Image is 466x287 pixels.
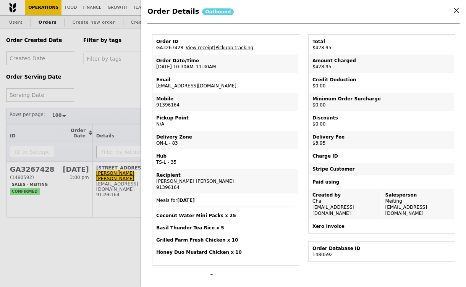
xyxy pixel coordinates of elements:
div: Delivery Fee [312,134,451,140]
div: Recipient [156,172,295,178]
td: $0.00 [309,93,454,111]
td: $0.00 [309,74,454,92]
div: Charge ID [312,153,451,159]
td: ON-L - 83 [153,131,298,149]
div: 91396164 [156,184,295,190]
div: Paid using [312,179,451,185]
td: TS-L - 35 [153,150,298,168]
td: Meiting [EMAIL_ADDRESS][DOMAIN_NAME] [382,189,455,219]
h4: Grilled Farm Fresh Chicken x 10 [156,237,295,243]
td: 1480592 [309,242,454,261]
td: GA3267428 [153,35,298,54]
td: 91396164 [153,93,298,111]
h4: Basil Thunder Tea Rice x 5 [156,225,295,231]
span: | [214,45,253,50]
div: Xero Invoice [312,223,451,229]
div: Minimum Order Surcharge [312,96,451,102]
b: [DATE] [177,198,195,203]
div: Email [156,77,295,83]
td: [EMAIL_ADDRESS][DOMAIN_NAME] [153,74,298,92]
div: Salesperson [385,192,451,198]
td: $428.95 [309,55,454,73]
div: Hub [156,153,295,159]
div: Credit Deduction [312,77,451,83]
a: Pickupp tracking [215,45,253,50]
h4: Summary [152,273,299,281]
span: – [183,45,186,50]
div: Order Database ID [312,245,451,252]
div: Order Date/Time [156,58,295,64]
a: View receipt [186,45,214,50]
div: Delivery Zone [156,134,295,140]
h4: Honey Duo Mustard Chicken x 10 [156,249,295,255]
td: Cha [EMAIL_ADDRESS][DOMAIN_NAME] [309,189,382,219]
div: [PERSON_NAME] [PERSON_NAME] [156,178,295,184]
div: Stripe Customer [312,166,451,172]
div: Outbound [202,8,234,15]
div: Order ID [156,39,295,45]
div: Discounts [312,115,451,121]
span: Order Details [147,7,199,15]
div: Total [312,39,451,45]
td: $428.95 [309,35,454,54]
div: Created by [312,192,379,198]
td: N/A [153,112,298,130]
span: Meals for [156,198,295,255]
td: $0.00 [309,112,454,130]
td: $3.95 [309,131,454,149]
div: Mobile [156,96,295,102]
div: Pickup Point [156,115,295,121]
td: [DATE] 10:30AM–11:30AM [153,55,298,73]
div: Amount Charged [312,58,451,64]
h4: Coconut Water Mini Packs x 25 [156,213,295,219]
